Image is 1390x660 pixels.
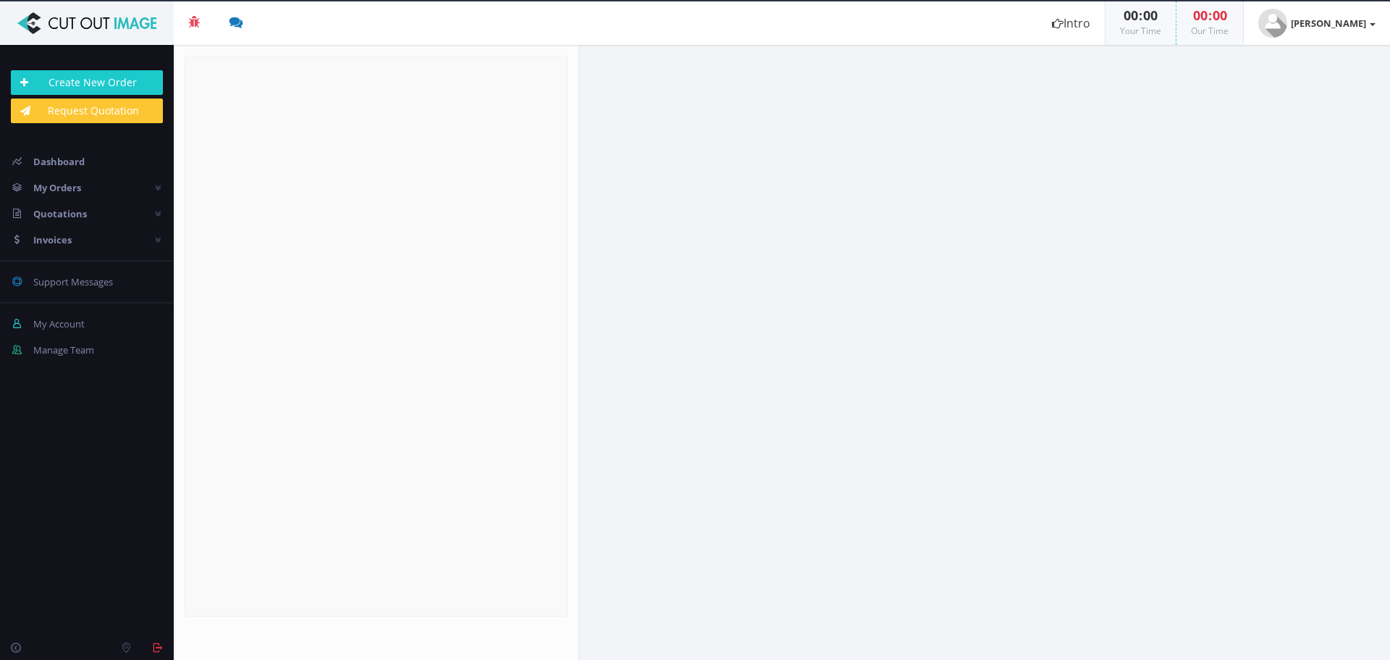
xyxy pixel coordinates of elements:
[33,155,85,168] span: Dashboard
[1191,25,1229,37] small: Our Time
[33,181,81,194] span: My Orders
[33,317,85,330] span: My Account
[1258,9,1287,38] img: user_default.jpg
[11,70,163,95] a: Create New Order
[1291,17,1366,30] strong: [PERSON_NAME]
[33,207,87,220] span: Quotations
[11,99,163,123] a: Request Quotation
[1193,7,1208,24] span: 00
[1037,1,1105,45] a: Intro
[1143,7,1158,24] span: 00
[1213,7,1227,24] span: 00
[1244,1,1390,45] a: [PERSON_NAME]
[33,343,94,356] span: Manage Team
[33,233,72,246] span: Invoices
[11,12,163,34] img: Cut Out Image
[1120,25,1161,37] small: Your Time
[33,275,113,288] span: Support Messages
[1124,7,1138,24] span: 00
[1138,7,1143,24] span: :
[1208,7,1213,24] span: :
